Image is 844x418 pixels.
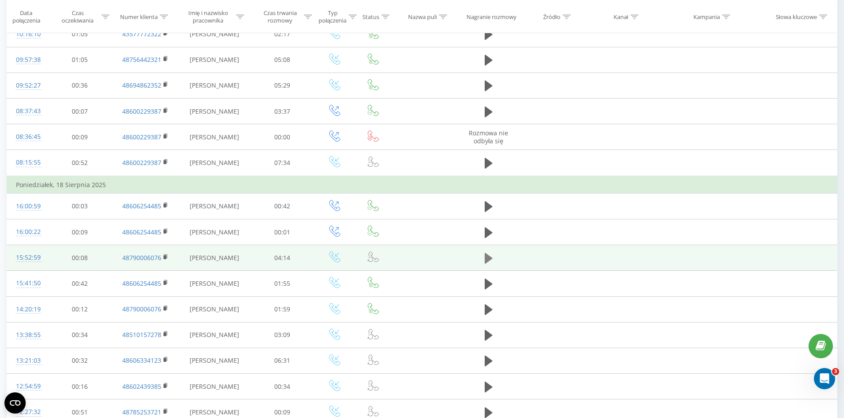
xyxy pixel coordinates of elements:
[48,193,112,219] td: 00:03
[179,21,250,47] td: [PERSON_NAME]
[122,253,161,262] a: 48790006076
[16,352,39,369] div: 13:21:03
[776,13,817,20] div: Słowa kluczowe
[48,245,112,271] td: 00:08
[16,103,39,120] div: 08:37:43
[250,21,315,47] td: 02:17
[179,296,250,322] td: [PERSON_NAME]
[16,128,39,146] div: 08:36:45
[182,9,234,24] div: Imię i nazwisko pracownika
[48,21,112,47] td: 01:05
[122,382,161,391] a: 48602439385
[48,99,112,124] td: 00:07
[250,150,315,176] td: 07:34
[122,356,161,364] a: 48606334123
[48,219,112,245] td: 00:09
[122,107,161,115] a: 48600229387
[250,296,315,322] td: 01:59
[693,13,720,20] div: Kampania
[179,219,250,245] td: [PERSON_NAME]
[16,275,39,292] div: 15:41:50
[467,13,517,20] div: Nagranie rozmowy
[319,9,346,24] div: Typ połączenia
[16,378,39,395] div: 12:54:59
[832,368,839,375] span: 3
[120,13,158,20] div: Numer klienta
[16,154,39,171] div: 08:15:55
[16,77,39,94] div: 09:52:27
[614,13,628,20] div: Kanał
[250,193,315,219] td: 00:42
[250,348,315,373] td: 06:31
[56,9,100,24] div: Czas oczekiwania
[250,322,315,348] td: 03:09
[258,9,302,24] div: Czas trwania rozmowy
[122,30,161,38] a: 43577772322
[179,374,250,399] td: [PERSON_NAME]
[250,374,315,399] td: 00:34
[16,249,39,266] div: 15:52:59
[179,348,250,373] td: [PERSON_NAME]
[16,223,39,241] div: 16:00:22
[179,271,250,296] td: [PERSON_NAME]
[7,176,837,194] td: Poniedziałek, 18 Sierpnia 2025
[250,271,315,296] td: 01:55
[4,392,26,414] button: Open CMP widget
[48,322,112,348] td: 00:34
[814,368,835,389] iframe: Intercom live chat
[48,296,112,322] td: 00:12
[179,322,250,348] td: [PERSON_NAME]
[250,219,315,245] td: 00:01
[122,55,161,64] a: 48756442321
[469,129,508,145] span: Rozmowa nie odbyła się
[16,198,39,215] div: 16:00:59
[122,133,161,141] a: 48600229387
[48,271,112,296] td: 00:42
[250,73,315,98] td: 05:29
[48,150,112,176] td: 00:52
[250,245,315,271] td: 04:14
[179,99,250,124] td: [PERSON_NAME]
[543,13,560,20] div: Źródło
[250,124,315,150] td: 00:00
[179,124,250,150] td: [PERSON_NAME]
[122,279,161,288] a: 48606254485
[16,51,39,69] div: 09:57:38
[48,73,112,98] td: 00:36
[122,158,161,167] a: 48600229387
[16,326,39,344] div: 13:38:55
[250,47,315,73] td: 05:08
[179,150,250,176] td: [PERSON_NAME]
[122,330,161,339] a: 48510157278
[122,408,161,416] a: 48785253721
[179,47,250,73] td: [PERSON_NAME]
[48,374,112,399] td: 00:16
[48,124,112,150] td: 00:09
[122,81,161,89] a: 48694862352
[179,245,250,271] td: [PERSON_NAME]
[16,301,39,318] div: 14:20:19
[408,13,437,20] div: Nazwa puli
[179,73,250,98] td: [PERSON_NAME]
[48,47,112,73] td: 01:05
[362,13,379,20] div: Status
[122,228,161,236] a: 48606254485
[16,26,39,43] div: 10:16:10
[179,193,250,219] td: [PERSON_NAME]
[48,348,112,373] td: 00:32
[122,305,161,313] a: 48790006076
[7,9,46,24] div: Data połączenia
[122,202,161,210] a: 48606254485
[250,99,315,124] td: 03:37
